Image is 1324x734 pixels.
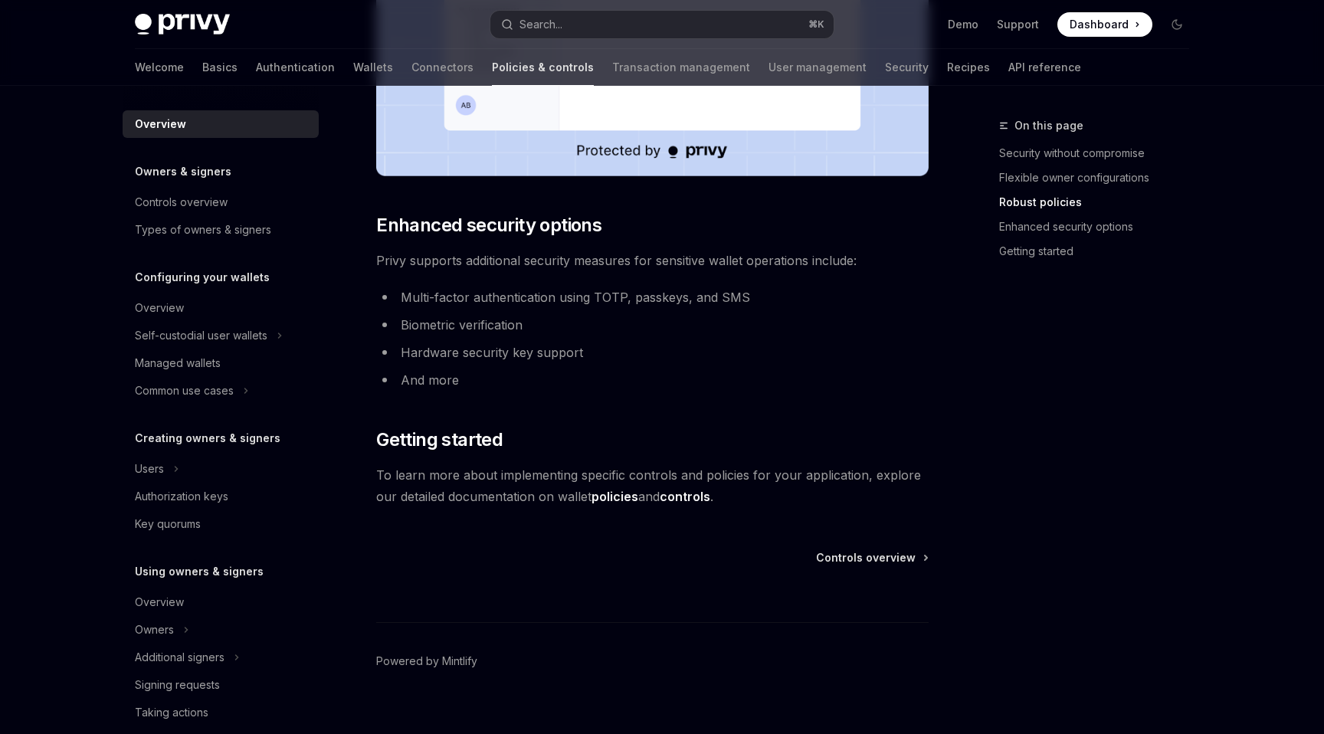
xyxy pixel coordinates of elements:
[123,322,319,349] button: Toggle Self-custodial user wallets section
[135,429,280,447] h5: Creating owners & signers
[1008,49,1081,86] a: API reference
[135,487,228,506] div: Authorization keys
[376,464,929,507] span: To learn more about implementing specific controls and policies for your application, explore our...
[353,49,393,86] a: Wallets
[123,110,319,138] a: Overview
[123,216,319,244] a: Types of owners & signers
[999,215,1201,239] a: Enhanced security options
[519,15,562,34] div: Search...
[816,550,916,565] span: Controls overview
[123,644,319,671] button: Toggle Additional signers section
[490,11,834,38] button: Open search
[808,18,824,31] span: ⌘ K
[135,676,220,694] div: Signing requests
[885,49,929,86] a: Security
[135,268,270,287] h5: Configuring your wallets
[1165,12,1189,37] button: Toggle dark mode
[135,14,230,35] img: dark logo
[376,369,929,391] li: And more
[999,190,1201,215] a: Robust policies
[376,342,929,363] li: Hardware security key support
[1014,116,1083,135] span: On this page
[202,49,238,86] a: Basics
[999,141,1201,165] a: Security without compromise
[376,250,929,271] span: Privy supports additional security measures for sensitive wallet operations include:
[997,17,1039,32] a: Support
[123,455,319,483] button: Toggle Users section
[376,314,929,336] li: Biometric verification
[492,49,594,86] a: Policies & controls
[999,165,1201,190] a: Flexible owner configurations
[376,213,601,238] span: Enhanced security options
[123,377,319,405] button: Toggle Common use cases section
[123,671,319,699] a: Signing requests
[135,193,228,211] div: Controls overview
[123,349,319,377] a: Managed wallets
[948,17,978,32] a: Demo
[135,562,264,581] h5: Using owners & signers
[1057,12,1152,37] a: Dashboard
[135,115,186,133] div: Overview
[123,188,319,216] a: Controls overview
[135,354,221,372] div: Managed wallets
[123,294,319,322] a: Overview
[135,221,271,239] div: Types of owners & signers
[256,49,335,86] a: Authentication
[135,621,174,639] div: Owners
[592,489,638,505] a: policies
[135,162,231,181] h5: Owners & signers
[999,239,1201,264] a: Getting started
[135,326,267,345] div: Self-custodial user wallets
[123,616,319,644] button: Toggle Owners section
[123,699,319,726] a: Taking actions
[123,510,319,538] a: Key quorums
[135,648,224,667] div: Additional signers
[376,654,477,669] a: Powered by Mintlify
[376,428,503,452] span: Getting started
[135,382,234,400] div: Common use cases
[947,49,990,86] a: Recipes
[135,515,201,533] div: Key quorums
[135,299,184,317] div: Overview
[769,49,867,86] a: User management
[376,287,929,308] li: Multi-factor authentication using TOTP, passkeys, and SMS
[411,49,474,86] a: Connectors
[135,49,184,86] a: Welcome
[660,489,710,505] a: controls
[135,703,208,722] div: Taking actions
[612,49,750,86] a: Transaction management
[135,593,184,611] div: Overview
[135,460,164,478] div: Users
[123,483,319,510] a: Authorization keys
[123,588,319,616] a: Overview
[1070,17,1129,32] span: Dashboard
[816,550,927,565] a: Controls overview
